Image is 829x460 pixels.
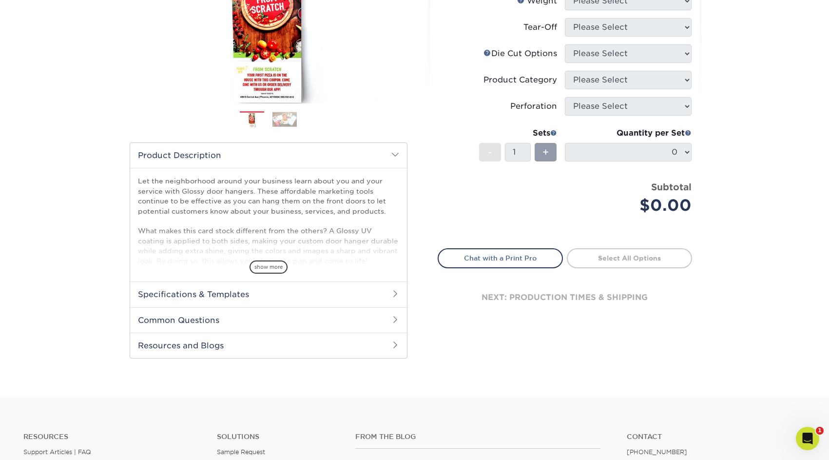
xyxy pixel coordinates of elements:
div: $0.00 [572,194,692,217]
h4: Resources [23,433,202,441]
h2: Resources and Blogs [130,333,407,358]
div: next: production times & shipping [438,268,692,327]
img: Door Hangers 01 [240,112,264,129]
h4: From the Blog [355,433,600,441]
p: Let the neighborhood around your business learn about you and your service with Glossy door hange... [138,176,399,405]
a: Chat with a Print Pro [438,248,563,268]
a: Select All Options [567,248,692,268]
span: - [488,145,492,160]
div: Sets [479,127,557,139]
div: Tear-Off [523,21,557,33]
strong: Subtotal [651,181,692,192]
h2: Common Questions [130,307,407,333]
span: + [542,145,549,160]
div: Quantity per Set [565,127,692,139]
a: Contact [627,433,806,441]
iframe: Intercom live chat [796,427,819,450]
a: [PHONE_NUMBER] [627,448,687,456]
div: Product Category [483,74,557,86]
a: Sample Request [217,448,265,456]
h2: Specifications & Templates [130,281,407,307]
div: Perforation [510,100,557,112]
h4: Solutions [217,433,341,441]
img: Door Hangers 02 [272,112,297,127]
span: 1 [816,427,824,435]
h2: Product Description [130,143,407,168]
div: Die Cut Options [483,48,557,60]
span: show more [250,260,288,274]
